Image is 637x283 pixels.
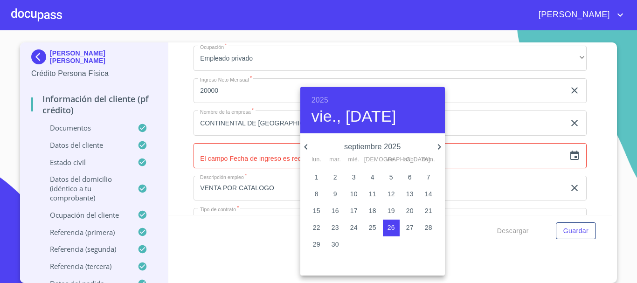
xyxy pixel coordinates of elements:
[364,169,381,186] button: 4
[346,186,362,203] button: 10
[327,220,344,236] button: 23
[425,189,432,199] p: 14
[383,220,400,236] button: 26
[312,94,328,107] button: 2025
[389,173,393,182] p: 5
[420,220,437,236] button: 28
[420,169,437,186] button: 7
[350,189,358,199] p: 10
[308,236,325,253] button: 29
[388,223,395,232] p: 26
[332,223,339,232] p: 23
[312,141,434,152] p: septiembre 2025
[308,155,325,165] span: lun.
[420,203,437,220] button: 21
[402,203,418,220] button: 20
[388,206,395,215] p: 19
[352,173,356,182] p: 3
[313,206,320,215] p: 15
[402,220,418,236] button: 27
[425,223,432,232] p: 28
[364,186,381,203] button: 11
[402,169,418,186] button: 6
[312,107,396,126] button: vie., [DATE]
[327,203,344,220] button: 16
[406,223,414,232] p: 27
[315,189,318,199] p: 8
[313,223,320,232] p: 22
[332,240,339,249] p: 30
[371,173,374,182] p: 4
[308,186,325,203] button: 8
[327,169,344,186] button: 2
[369,189,376,199] p: 11
[369,206,376,215] p: 18
[406,206,414,215] p: 20
[350,223,358,232] p: 24
[364,155,381,165] span: [DEMOGRAPHIC_DATA].
[346,203,362,220] button: 17
[383,169,400,186] button: 5
[346,220,362,236] button: 24
[313,240,320,249] p: 29
[315,173,318,182] p: 1
[406,189,414,199] p: 13
[308,220,325,236] button: 22
[369,223,376,232] p: 25
[364,220,381,236] button: 25
[383,186,400,203] button: 12
[420,155,437,165] span: dom.
[425,206,432,215] p: 21
[327,186,344,203] button: 9
[332,206,339,215] p: 16
[308,203,325,220] button: 15
[364,203,381,220] button: 18
[327,236,344,253] button: 30
[427,173,430,182] p: 7
[408,173,412,182] p: 6
[308,169,325,186] button: 1
[402,186,418,203] button: 13
[383,203,400,220] button: 19
[420,186,437,203] button: 14
[346,169,362,186] button: 3
[402,155,418,165] span: sáb.
[383,155,400,165] span: vie.
[350,206,358,215] p: 17
[333,173,337,182] p: 2
[388,189,395,199] p: 12
[346,155,362,165] span: mié.
[327,155,344,165] span: mar.
[333,189,337,199] p: 9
